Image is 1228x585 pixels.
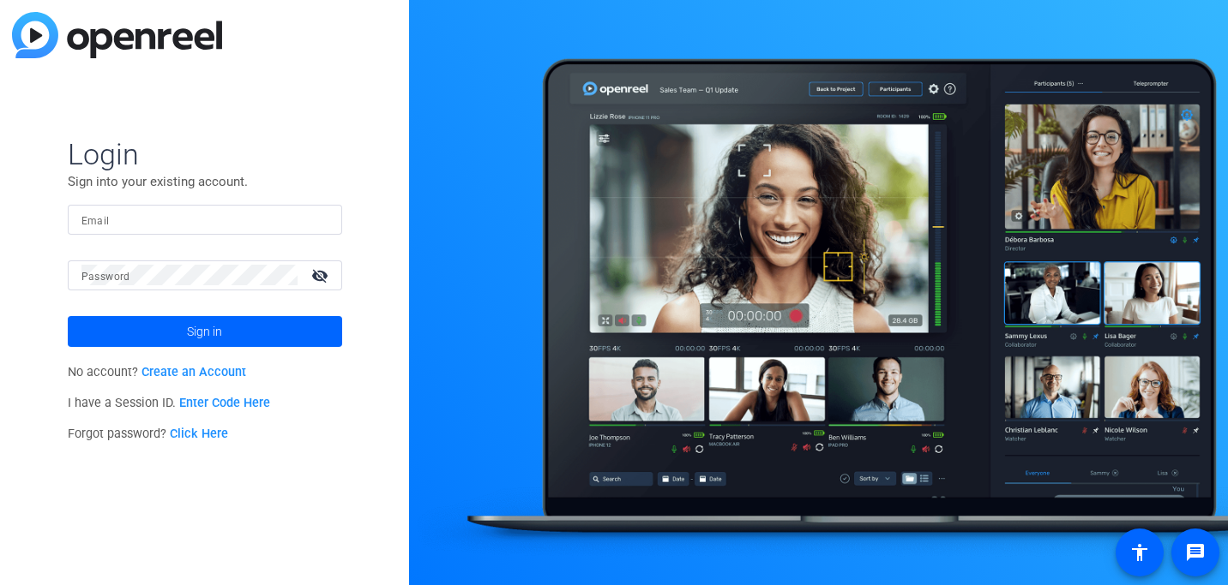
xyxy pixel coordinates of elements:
input: Enter Email Address [81,209,328,230]
mat-icon: message [1185,542,1206,563]
span: No account? [68,365,247,379]
button: Sign in [68,316,342,347]
span: Forgot password? [68,427,229,441]
a: Create an Account [141,365,246,379]
p: Sign into your existing account. [68,172,342,191]
a: Click Here [170,427,228,441]
mat-label: Email [81,215,110,227]
mat-icon: visibility_off [301,263,342,288]
span: Sign in [187,310,222,353]
a: Enter Code Here [179,396,270,410]
mat-icon: accessibility [1129,542,1150,563]
span: Login [68,136,342,172]
img: blue-gradient.svg [12,12,222,58]
mat-label: Password [81,271,130,283]
span: I have a Session ID. [68,396,271,410]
